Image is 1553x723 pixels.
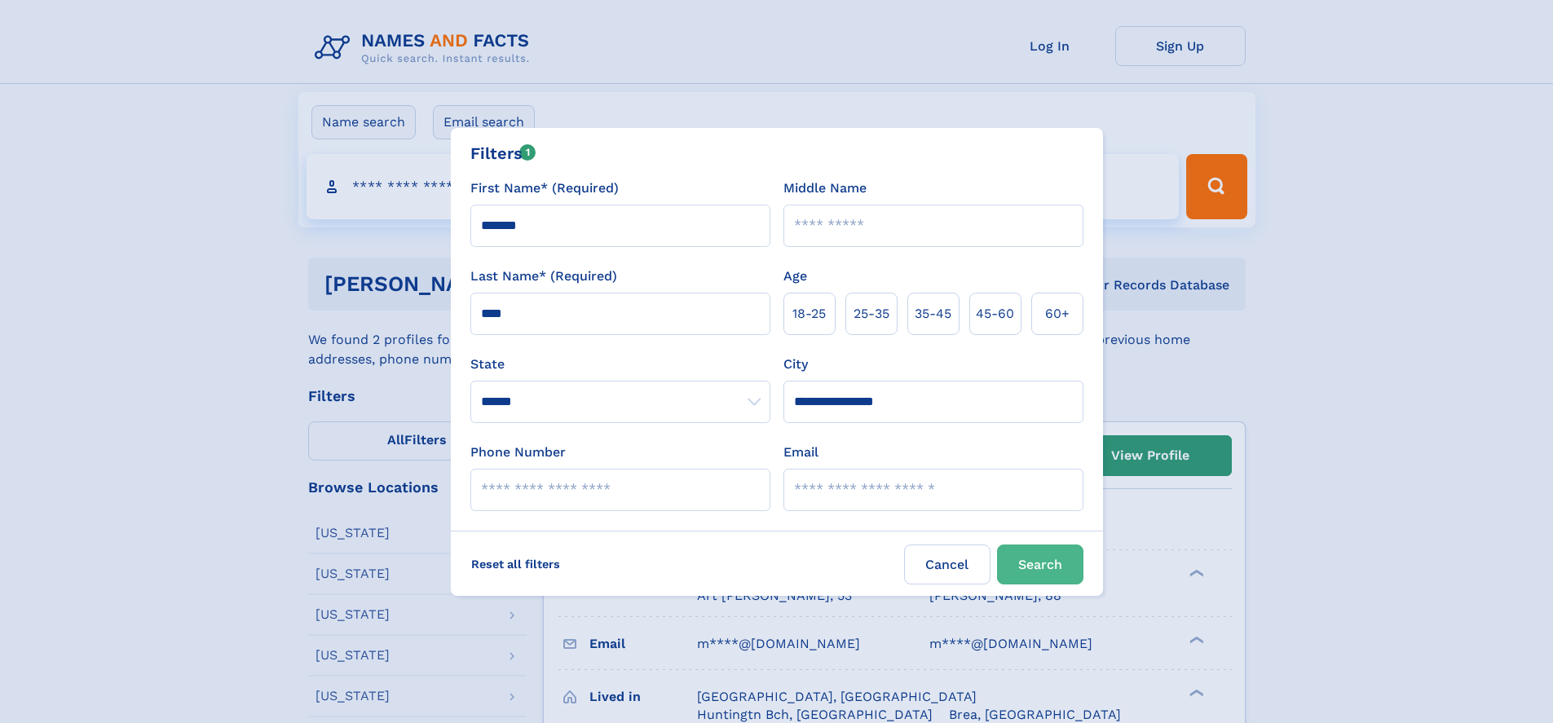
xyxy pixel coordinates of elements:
[792,304,826,324] span: 18‑25
[904,544,990,584] label: Cancel
[783,179,867,198] label: Middle Name
[854,304,889,324] span: 25‑35
[461,544,571,584] label: Reset all filters
[915,304,951,324] span: 35‑45
[470,179,619,198] label: First Name* (Required)
[997,544,1083,584] button: Search
[470,141,536,165] div: Filters
[470,355,770,374] label: State
[1045,304,1070,324] span: 60+
[783,267,807,286] label: Age
[470,267,617,286] label: Last Name* (Required)
[470,443,566,462] label: Phone Number
[783,443,818,462] label: Email
[783,355,808,374] label: City
[976,304,1014,324] span: 45‑60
